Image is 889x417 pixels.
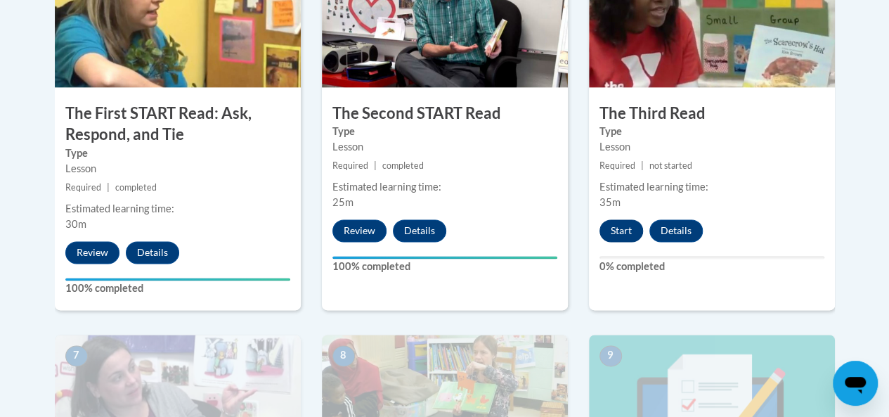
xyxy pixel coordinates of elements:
label: 0% completed [599,259,824,274]
iframe: Button to launch messaging window [833,361,878,406]
button: Details [126,241,179,264]
button: Details [393,219,446,242]
span: 25m [332,196,353,208]
button: Details [649,219,703,242]
h3: The Second START Read [322,103,568,124]
span: 30m [65,218,86,230]
span: 8 [332,345,355,366]
span: completed [382,160,424,171]
div: Your progress [332,256,557,259]
span: completed [115,182,157,193]
label: Type [65,146,290,161]
div: Estimated learning time: [599,179,824,195]
span: 9 [599,345,622,366]
h3: The Third Read [589,103,835,124]
h3: The First START Read: Ask, Respond, and Tie [55,103,301,146]
div: Lesson [65,161,290,177]
button: Start [599,219,643,242]
button: Review [332,219,387,242]
span: Required [332,160,368,171]
span: | [107,182,110,193]
label: Type [332,124,557,139]
span: 35m [599,196,621,208]
span: Required [65,182,101,193]
button: Review [65,241,119,264]
span: Required [599,160,635,171]
div: Estimated learning time: [65,201,290,217]
label: 100% completed [65,281,290,296]
div: Your progress [65,278,290,281]
span: 7 [65,345,88,366]
span: | [374,160,377,171]
div: Estimated learning time: [332,179,557,195]
label: 100% completed [332,259,557,274]
span: not started [649,160,692,171]
span: | [641,160,644,171]
div: Lesson [599,139,824,155]
div: Lesson [332,139,557,155]
label: Type [599,124,824,139]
